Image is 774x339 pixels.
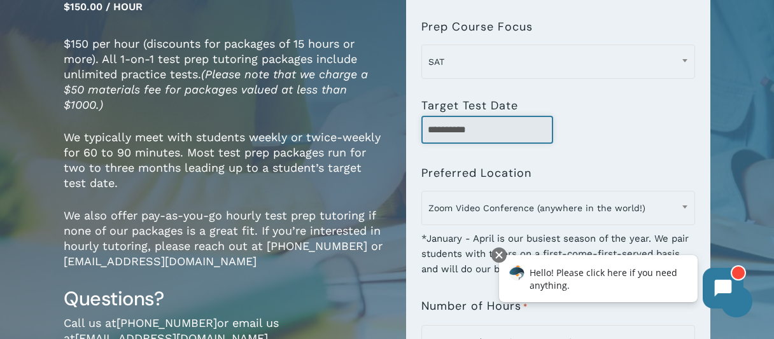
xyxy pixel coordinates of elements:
[421,223,695,277] div: *January - April is our busiest season of the year. We pair students with tutors on a first-come-...
[64,208,387,286] p: We also offer pay-as-you-go hourly test prep tutoring if none of our packages is a great fit. If ...
[421,167,531,179] label: Preferred Location
[64,67,368,111] em: (Please note that we charge a $50 materials fee for packages valued at less than $1000.)
[422,48,694,75] span: SAT
[486,245,756,321] iframe: Chatbot
[421,191,695,225] span: Zoom Video Conference (anywhere in the world!)
[421,99,518,112] label: Target Test Date
[422,195,694,221] span: Zoom Video Conference (anywhere in the world!)
[421,20,533,33] label: Prep Course Focus
[64,286,387,311] h3: Questions?
[421,45,695,79] span: SAT
[116,316,217,329] a: [PHONE_NUMBER]
[64,36,387,130] p: $150 per hour (discounts for packages of 15 hours or more). All 1-on-1 test prep tutoring package...
[421,300,528,314] label: Number of Hours
[64,1,143,13] span: $150.00 / hour
[64,130,387,208] p: We typically meet with students weekly or twice-weekly for 60 to 90 minutes. Most test prep packa...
